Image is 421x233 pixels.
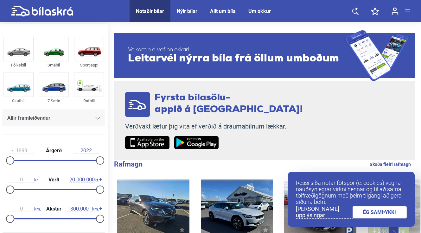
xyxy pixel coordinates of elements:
div: Sportjeppi [74,61,104,69]
b: Rafmagn [114,160,143,168]
span: Akstur [45,206,63,211]
p: Verðvakt lætur þig vita ef verðið á draumabílnum lækkar. [125,123,303,130]
div: 7 Sæta [39,97,69,104]
a: ÉG SAMÞYKKI [353,206,407,218]
div: Skutbíll [3,97,34,104]
div: Fólksbíll [3,61,34,69]
a: [PERSON_NAME] upplýsingar [296,206,353,219]
a: Notaðir bílar [136,8,164,14]
span: Verð [47,177,61,182]
span: kr. [69,177,99,183]
div: Rafbíll [74,97,104,104]
span: km. [9,206,41,212]
a: Allt um bíla [210,8,236,14]
span: Árgerð [44,148,63,153]
img: user-login.svg [392,7,399,15]
span: Velkomin á vefinn okkar! [128,47,345,53]
p: Þessi síða notar fótspor (e. cookies) vegna nauðsynlegrar virkni hennar og til að safna tölfræðig... [296,180,407,205]
div: Smábíl [39,61,69,69]
a: Skoða fleiri rafmagn [370,160,411,168]
span: km. [67,206,99,212]
span: Allir framleiðendur [7,114,50,123]
span: Leitarvél nýrra bíla frá öllum umboðum [128,53,345,65]
span: Fyrsta bílasölu- appið á [GEOGRAPHIC_DATA]! [155,93,303,115]
span: kr. [9,177,38,183]
a: Um okkur [248,8,271,14]
a: Velkomin á vefinn okkar!Leitarvél nýrra bíla frá öllum umboðum [114,30,415,81]
a: Nýir bílar [177,8,197,14]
